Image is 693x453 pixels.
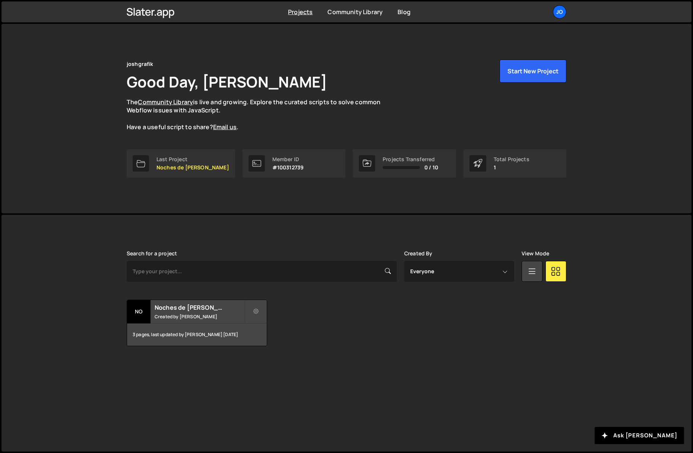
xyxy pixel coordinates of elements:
span: 0 / 10 [424,165,438,170]
p: The is live and growing. Explore the curated scripts to solve common Webflow issues with JavaScri... [127,98,395,131]
div: No [127,300,151,323]
a: Last Project Noches de [PERSON_NAME] [127,149,235,178]
p: Noches de [PERSON_NAME] [156,165,229,170]
h1: Good Day, [PERSON_NAME] [127,71,327,92]
input: Type your project... [127,261,397,282]
small: Created by [PERSON_NAME] [155,313,244,320]
a: Blog [398,8,411,16]
a: Projects [288,8,313,16]
div: Total Projects [494,156,529,162]
label: Created By [404,251,433,256]
div: Projects Transferred [383,156,438,162]
button: Ask [PERSON_NAME] [595,427,684,444]
button: Start New Project [500,60,566,83]
div: Member ID [272,156,304,162]
a: Community Library [138,98,193,106]
div: Last Project [156,156,229,162]
label: View Mode [522,251,549,256]
a: jo [553,5,566,19]
div: 3 pages, last updated by [PERSON_NAME] [DATE] [127,323,267,346]
a: No Noches de [PERSON_NAME] Created by [PERSON_NAME] 3 pages, last updated by [PERSON_NAME] [DATE] [127,300,267,346]
div: joshgrafik [127,60,154,68]
label: Search for a project [127,251,177,256]
p: 1 [494,165,529,170]
a: Email us [213,123,237,131]
a: Community Library [327,8,383,16]
h2: Noches de [PERSON_NAME] [155,303,244,312]
p: #100312739 [272,165,304,170]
